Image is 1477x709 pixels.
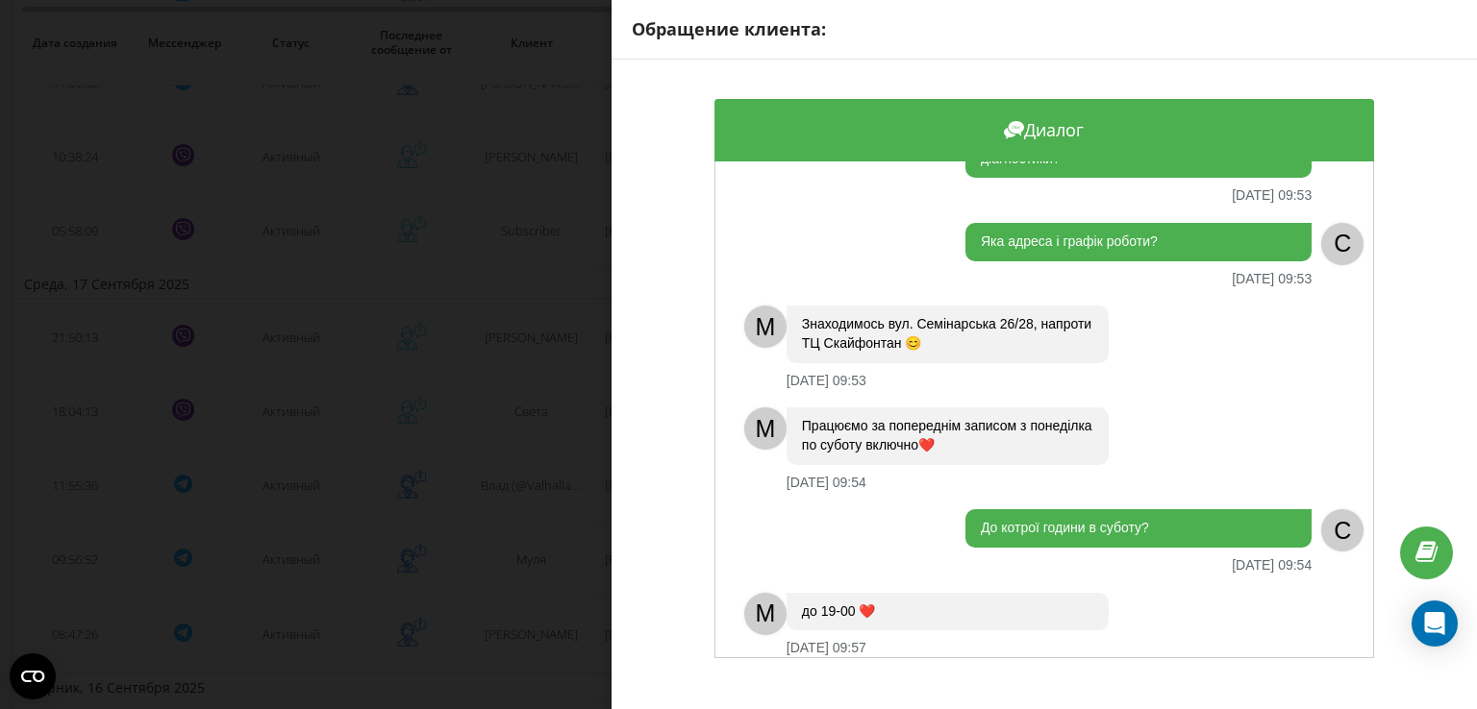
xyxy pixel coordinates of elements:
div: C [1321,223,1364,265]
div: [DATE] 09:53 [1232,187,1312,204]
div: Обращение клиента: [632,17,1457,42]
div: Диалог [714,99,1374,161]
button: Open CMP widget [10,653,56,699]
div: До котрої години в суботу? [965,509,1312,548]
div: M [744,407,787,450]
div: [DATE] 09:54 [787,475,866,491]
div: [DATE] 09:53 [1232,271,1312,287]
div: [DATE] 09:53 [787,373,866,389]
div: C [1321,509,1364,551]
div: M [744,593,787,635]
div: Працюємо за попереднім записом з понеділка по суботу включно❤️ [787,407,1109,464]
div: [DATE] 09:54 [1232,557,1312,574]
div: M [744,306,787,348]
div: до 19-00 ❤️ [787,593,1109,631]
div: [DATE] 09:57 [787,640,866,656]
div: Open Intercom Messenger [1412,600,1458,647]
div: Яка адреса і графік роботи? [965,223,1312,261]
div: Знаходимось вул. Семінарська 26/28, напроти ТЦ Скайфонтан 😊 [787,306,1109,362]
